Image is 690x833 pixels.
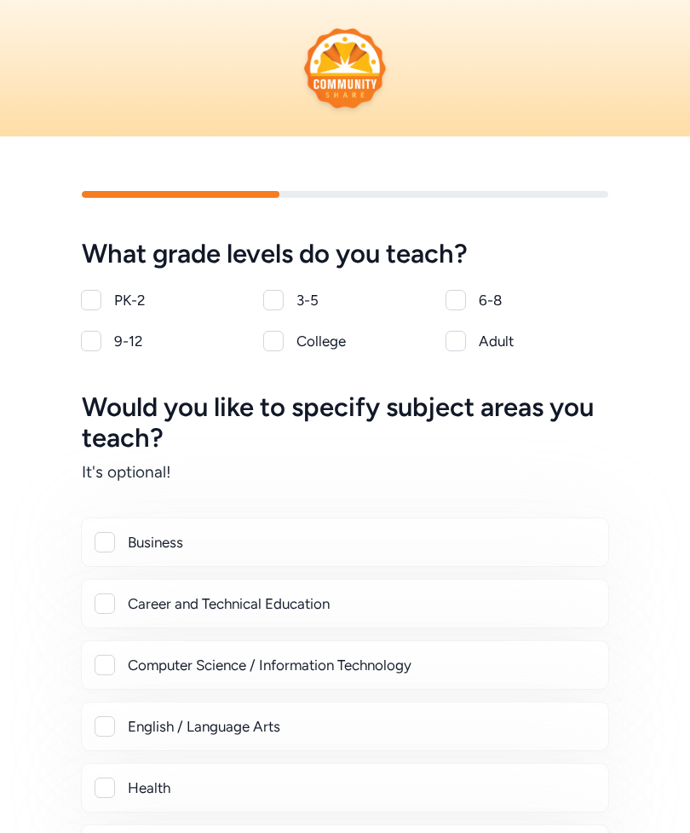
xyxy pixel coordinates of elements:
div: College [296,331,426,351]
div: Adult [479,331,608,351]
div: 3-5 [296,290,426,310]
h5: What grade levels do you teach? [82,239,608,269]
div: English / Language Arts [128,716,595,737]
div: 6-8 [479,290,608,310]
div: Career and Technical Education [128,593,595,614]
h5: Would you like to specify subject areas you teach? [82,392,608,454]
div: PK-2 [114,290,244,310]
div: Business [128,532,595,552]
div: Health [128,778,595,798]
h6: It's optional! [82,460,608,484]
div: 9-12 [114,331,244,351]
div: Computer Science / Information Technology [128,655,595,675]
img: logo [304,28,386,108]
